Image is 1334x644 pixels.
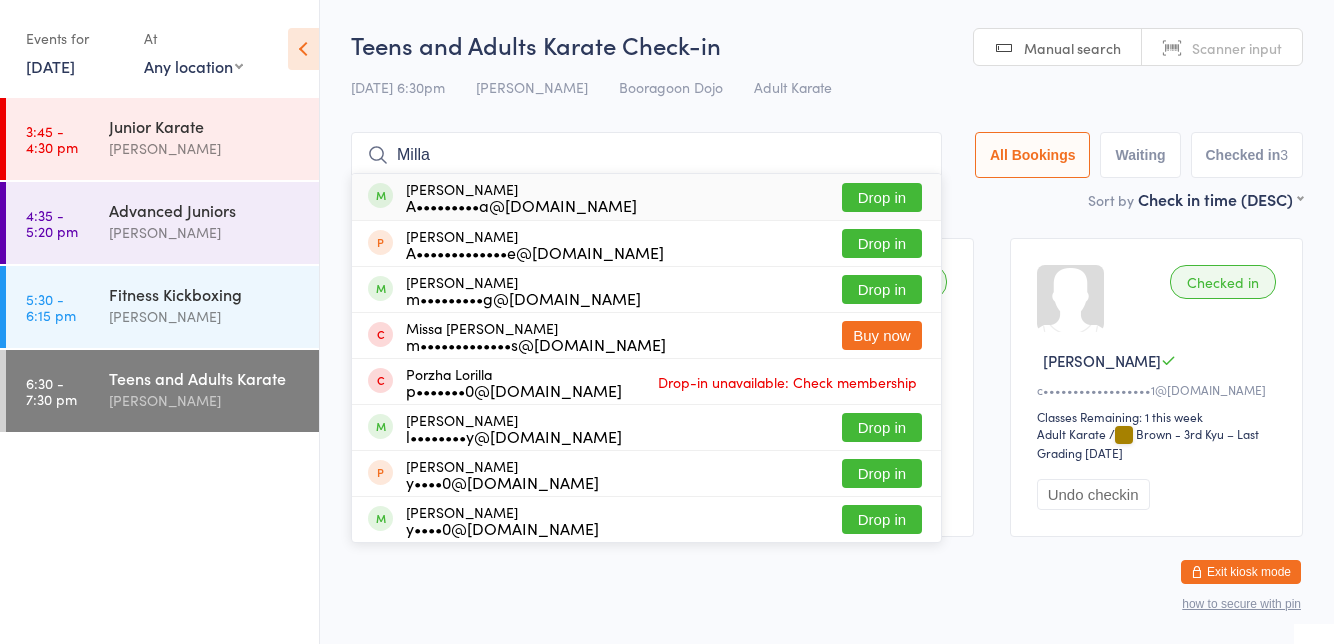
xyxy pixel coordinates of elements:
div: [PERSON_NAME] [109,221,302,244]
button: Drop in [842,413,922,442]
a: 6:30 -7:30 pmTeens and Adults Karate[PERSON_NAME] [6,350,319,432]
span: Manual search [1024,38,1121,58]
div: y••••0@[DOMAIN_NAME] [406,520,599,536]
div: [PERSON_NAME] [109,305,302,328]
div: [PERSON_NAME] [406,274,641,306]
a: 5:30 -6:15 pmFitness Kickboxing[PERSON_NAME] [6,266,319,348]
button: All Bookings [975,132,1091,178]
time: 6:30 - 7:30 pm [26,375,77,407]
div: A•••••••••••••e@[DOMAIN_NAME] [406,244,664,260]
button: Undo checkin [1037,479,1150,510]
span: / Brown - 3rd Kyu – Last Grading [DATE] [1037,425,1259,461]
button: Drop in [842,505,922,534]
a: 4:35 -5:20 pmAdvanced Juniors[PERSON_NAME] [6,182,319,264]
div: A•••••••••a@[DOMAIN_NAME] [406,197,637,213]
div: Classes Remaining: 1 this week [1037,408,1282,425]
div: Events for [26,22,124,55]
div: Teens and Adults Karate [109,367,302,389]
div: [PERSON_NAME] [406,458,599,490]
div: m•••••••••••••s@[DOMAIN_NAME] [406,336,666,352]
div: l••••••••y@[DOMAIN_NAME] [406,428,622,444]
button: Buy now [842,321,922,350]
span: Drop-in unavailable: Check membership [653,367,922,397]
time: 5:30 - 6:15 pm [26,291,76,323]
div: At [144,22,243,55]
div: m•••••••••g@[DOMAIN_NAME] [406,290,641,306]
button: Exit kiosk mode [1181,560,1301,584]
div: p•••••••0@[DOMAIN_NAME] [406,382,622,398]
div: [PERSON_NAME] [406,181,637,213]
button: Drop in [842,229,922,258]
div: Advanced Juniors [109,199,302,221]
time: 4:35 - 5:20 pm [26,207,78,239]
a: [DATE] [26,55,75,77]
div: c••••••••••••••••••1@[DOMAIN_NAME] [1037,381,1282,398]
div: Junior Karate [109,115,302,137]
span: Scanner input [1192,38,1282,58]
span: [DATE] 6:30pm [351,77,445,97]
span: [PERSON_NAME] [1043,350,1161,371]
div: [PERSON_NAME] [109,137,302,160]
div: [PERSON_NAME] [109,389,302,412]
div: Porzha Lorilla [406,366,622,398]
div: Fitness Kickboxing [109,283,302,305]
button: Drop in [842,275,922,304]
span: Booragoon Dojo [619,77,723,97]
div: [PERSON_NAME] [406,412,622,444]
div: [PERSON_NAME] [406,504,599,536]
h2: Teens and Adults Karate Check-in [351,28,1303,61]
div: Any location [144,55,243,77]
button: Drop in [842,459,922,488]
a: 3:45 -4:30 pmJunior Karate[PERSON_NAME] [6,98,319,180]
div: 3 [1280,147,1288,163]
button: how to secure with pin [1182,597,1301,611]
button: Waiting [1100,132,1180,178]
button: Drop in [842,183,922,212]
label: Sort by [1088,190,1134,210]
div: [PERSON_NAME] [406,228,664,260]
input: Search [351,132,942,178]
time: 3:45 - 4:30 pm [26,123,78,155]
div: Checked in [1170,265,1276,299]
span: Adult Karate [754,77,832,97]
div: Check in time (DESC) [1138,188,1303,210]
div: Adult Karate [1037,425,1106,442]
span: [PERSON_NAME] [476,77,588,97]
button: Checked in3 [1191,132,1304,178]
div: Missa [PERSON_NAME] [406,320,666,352]
div: y••••0@[DOMAIN_NAME] [406,474,599,490]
